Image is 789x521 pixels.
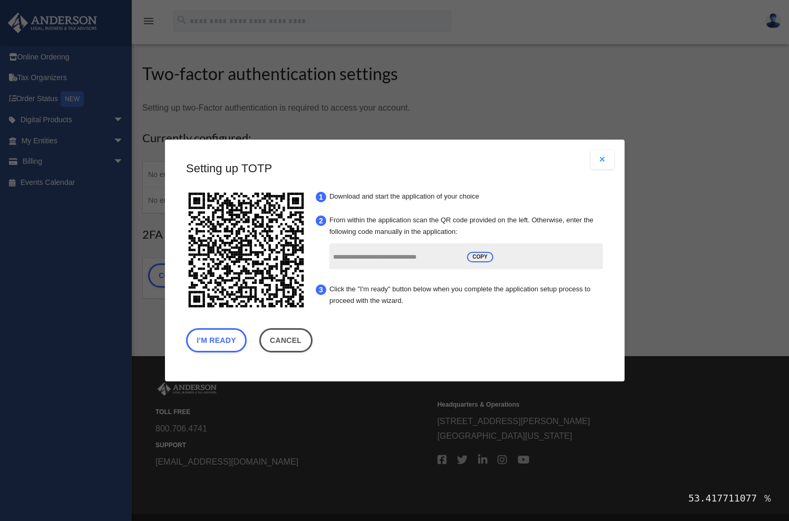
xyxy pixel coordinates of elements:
button: Close modal [591,150,614,169]
a: Cancel [259,328,312,352]
li: Download and start the application of your choice [326,188,606,206]
h3: Setting up TOTP [186,161,603,177]
span: COPY [466,252,493,262]
button: I'm Ready [186,328,247,352]
li: From within the application scan the QR code provided on the left. Otherwise, enter the following... [326,211,606,274]
li: Click the "I'm ready" button below when you complete the application setup process to proceed wit... [326,280,606,310]
img: svg+xml;base64,PHN2ZyB4bWxucz0iaHR0cDovL3d3dy53My5vcmcvMjAwMC9zdmciIHhtbG5zOnhsaW5rPSJodHRwOi8vd3... [183,188,309,313]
